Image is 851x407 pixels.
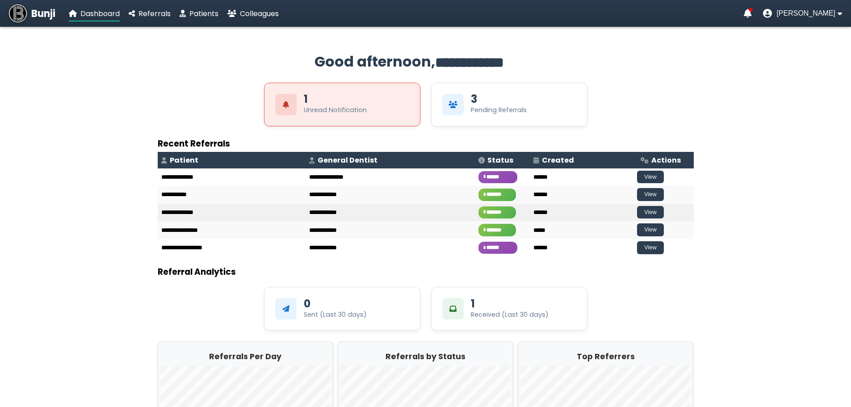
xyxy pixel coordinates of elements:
div: Sent (Last 30 days) [304,310,367,319]
span: Referrals [138,8,171,19]
div: 1Received (Last 30 days) [431,287,587,331]
button: User menu [763,9,842,18]
div: 3 [471,94,477,105]
h2: Top Referrers [520,351,691,362]
div: 0Sent (Last 30 days) [264,287,420,331]
img: Bunji Dental Referral Management [9,4,27,22]
th: General Dentist [306,152,475,168]
h3: Recent Referrals [158,137,694,150]
button: View [637,206,664,219]
div: 1 [471,298,475,309]
th: Created [530,152,637,168]
th: Status [475,152,530,168]
th: Patient [158,152,306,168]
span: Bunji [31,6,55,21]
th: Actions [637,152,693,168]
button: View [637,241,664,254]
div: Received (Last 30 days) [471,310,549,319]
h2: Referrals by Status [340,351,511,362]
div: View Pending Referrals [431,83,587,126]
button: View [637,171,664,184]
span: Patients [189,8,218,19]
div: 0 [304,298,310,309]
div: Pending Referrals [471,105,527,115]
span: Dashboard [80,8,120,19]
a: Dashboard [69,8,120,19]
a: Referrals [129,8,171,19]
div: View Unread Notifications [264,83,420,126]
a: Bunji [9,4,55,22]
a: Notifications [744,9,752,18]
a: Colleagues [227,8,279,19]
h3: Referral Analytics [158,265,694,278]
span: [PERSON_NAME] [776,9,835,17]
h2: Referrals Per Day [160,351,331,362]
a: Patients [180,8,218,19]
div: 1 [304,94,308,105]
span: Colleagues [240,8,279,19]
div: Unread Notification [304,105,367,115]
button: View [637,188,664,201]
button: View [637,223,664,236]
h2: Good afternoon, [158,51,694,74]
